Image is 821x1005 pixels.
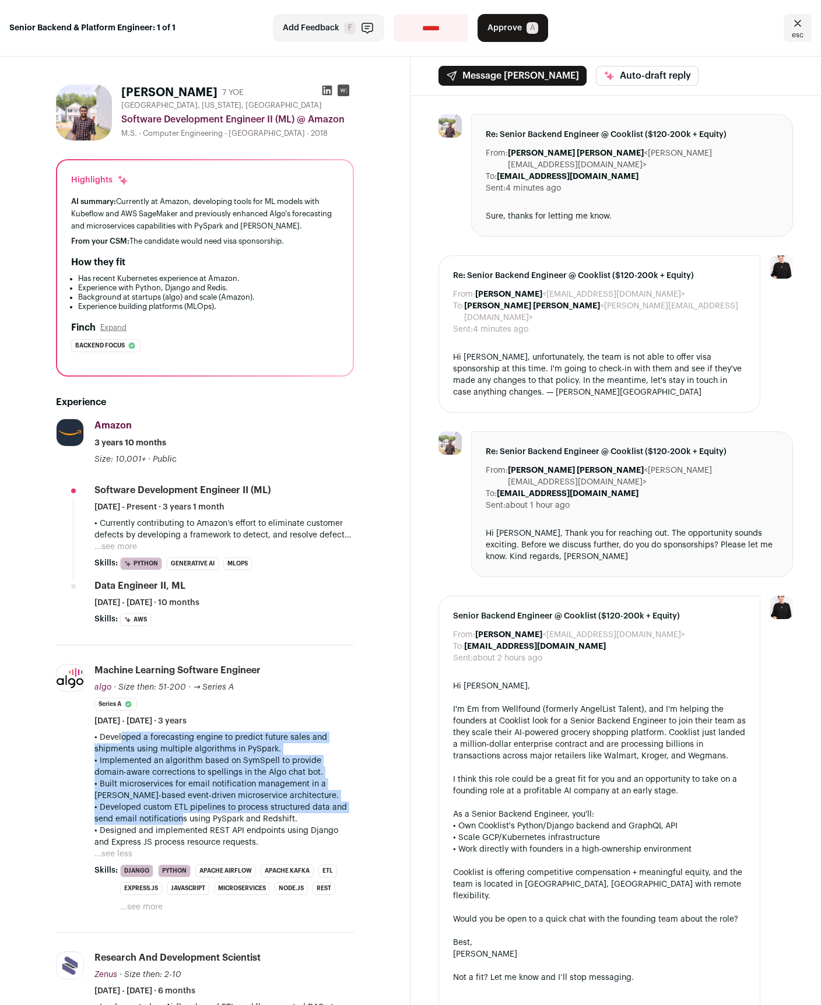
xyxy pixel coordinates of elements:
[508,465,778,488] dd: <[PERSON_NAME][EMAIL_ADDRESS][DOMAIN_NAME]>
[94,971,117,979] span: Zenus
[770,255,793,279] img: 9240684-medium_jpg
[453,948,746,960] div: [PERSON_NAME]
[453,629,475,641] dt: From:
[78,293,339,302] li: Background at startups (algo) and scale (Amazon).
[94,848,132,860] button: ...see less
[453,937,746,948] div: Best,
[100,323,127,332] button: Expand
[148,454,150,465] span: ·
[94,951,261,964] div: Research And Development Scientist
[506,182,561,194] dd: 4 minutes ago
[94,683,111,691] span: algo
[57,667,83,688] img: caa4f02f7d062d379148a01742075ce349ca917b3d81811c9516724918c4b867.png
[506,500,570,511] dd: about 1 hour ago
[475,290,542,298] b: [PERSON_NAME]
[453,300,464,324] dt: To:
[527,22,538,34] span: A
[121,113,354,126] div: Software Development Engineer II (ML) @ Amazon
[464,300,746,324] dd: <[PERSON_NAME][EMAIL_ADDRESS][DOMAIN_NAME]>
[438,431,462,455] img: e50cabf1ee15285f1caf5784a6830a19f060b2837ea0ed84967c3f1c81567e05.jpg
[475,289,685,300] dd: <[EMAIL_ADDRESS][DOMAIN_NAME]>
[71,198,116,205] span: AI summary:
[57,953,83,979] img: 10b09c029514eeae29e84db38702811f3ca36dd76dbacc403aa00f540e3d4dec.jpg
[497,173,638,181] b: [EMAIL_ADDRESS][DOMAIN_NAME]
[78,283,339,293] li: Experience with Python, Django and Redis.
[94,437,166,449] span: 3 years 10 months
[71,237,129,245] span: From your CSM:
[453,641,464,652] dt: To:
[121,85,217,101] h1: [PERSON_NAME]
[94,557,118,569] span: Skills:
[223,557,252,570] li: MLOps
[120,901,163,913] button: ...see more
[473,324,528,335] dd: 4 minutes ago
[57,419,83,446] img: e36df5e125c6fb2c61edd5a0d3955424ed50ce57e60c515fc8d516ef803e31c7.jpg
[94,825,354,848] p: • Designed and implemented REST API endpoints using Django and Express JS process resource requests.
[120,865,153,877] li: Django
[94,501,224,513] span: [DATE] - Present · 3 years 1 month
[71,237,339,246] div: The candidate would need visa sponsorship.
[453,270,746,282] span: Re: Senior Backend Engineer @ Cooklist ($120-200k + Equity)
[453,652,473,664] dt: Sent:
[475,631,542,639] b: [PERSON_NAME]
[94,541,137,553] button: ...see more
[94,985,195,997] span: [DATE] - [DATE] · 6 months
[222,87,244,99] div: 7 YOE
[486,171,497,182] dt: To:
[167,557,219,570] li: Generative AI
[94,664,261,677] div: Machine Learning Software Engineer
[473,652,542,664] dd: about 2 hours ago
[9,22,176,34] strong: Senior Backend & Platform Engineer: 1 of 1
[438,66,587,86] button: Message [PERSON_NAME]
[71,321,96,335] h2: Finch
[94,715,187,727] span: [DATE] - [DATE] · 3 years
[153,455,177,463] span: Public
[78,302,339,311] li: Experience building platforms (MLOps).
[114,683,186,691] span: · Size then: 51-200
[453,913,746,925] div: Would you be open to a quick chat with the founding team about the role?
[486,528,778,563] div: Hi [PERSON_NAME], Thank you for reaching out. The opportunity sounds exciting. Before we discuss ...
[453,324,473,335] dt: Sent:
[508,147,778,171] dd: <[PERSON_NAME][EMAIL_ADDRESS][DOMAIN_NAME]>
[121,101,322,110] span: [GEOGRAPHIC_DATA], [US_STATE], [GEOGRAPHIC_DATA]
[453,867,746,902] div: Cooklist is offering competitive compensation + meaningful equity, and the team is located in [GE...
[313,882,335,895] li: REST
[486,210,778,222] div: Sure, thanks for letting me know.
[94,755,354,778] p: • Implemented an algorithm based on SymSpell to provide domain-aware corrections to spellings in ...
[508,466,644,475] b: [PERSON_NAME] [PERSON_NAME]
[120,971,181,979] span: · Size then: 2-10
[453,610,746,622] span: Senior Backend Engineer @ Cooklist ($120-200k + Equity)
[94,455,146,463] span: Size: 10,001+
[784,14,812,42] a: Close
[344,22,356,34] span: F
[94,613,118,625] span: Skills:
[453,972,746,983] div: Not a fit? Let me know and I’ll stop messaging.
[71,195,339,232] div: Currently at Amazon, developing tools for ML models with Kubeflow and AWS SageMaker and previousl...
[453,289,475,300] dt: From:
[453,832,746,844] div: • Scale GCP/Kubernetes infrastructure
[78,274,339,283] li: Has recent Kubernetes experience at Amazon.
[71,255,125,269] h2: How they fit
[94,421,132,430] span: Amazon
[121,129,354,138] div: M.S. - Computer Engineering - [GEOGRAPHIC_DATA] - 2018
[486,446,778,458] span: Re: Senior Backend Engineer @ Cooklist ($120-200k + Equity)
[94,732,354,755] p: • Developed a forecasting engine to predict future sales and shipments using multiple algorithms ...
[596,66,699,86] button: Auto-draft reply
[193,683,234,691] span: → Series A
[486,488,497,500] dt: To:
[94,518,354,541] p: • Currently contributing to Amazon’s effort to eliminate customer defects by developing a framewo...
[273,14,384,42] button: Add Feedback F
[94,484,271,497] div: Software Development Engineer II (ML)
[120,613,151,626] li: AWS
[486,182,506,194] dt: Sent:
[318,865,337,877] li: ETL
[56,395,354,409] h2: Experience
[120,882,162,895] li: Express.js
[438,114,462,138] img: e50cabf1ee15285f1caf5784a6830a19f060b2837ea0ed84967c3f1c81567e05.jpg
[486,147,508,171] dt: From:
[94,597,199,609] span: [DATE] - [DATE] · 10 months
[195,865,256,877] li: Apache Airflow
[71,174,129,186] div: Highlights
[94,865,118,876] span: Skills:
[486,465,508,488] dt: From:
